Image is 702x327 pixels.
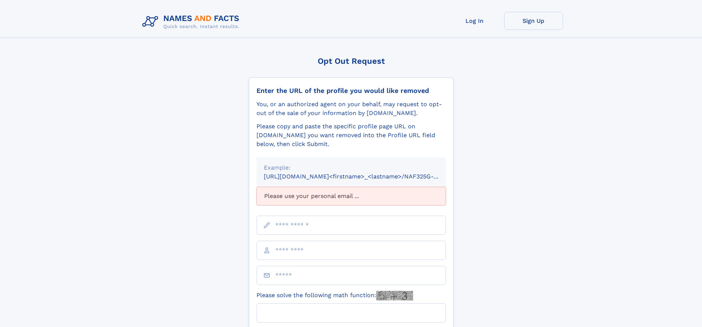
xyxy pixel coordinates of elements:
div: Opt Out Request [249,56,454,66]
div: Example: [264,163,439,172]
div: You, or an authorized agent on your behalf, may request to opt-out of the sale of your informatio... [256,100,446,118]
div: Please use your personal email ... [256,187,446,205]
a: Sign Up [504,12,563,30]
a: Log In [445,12,504,30]
div: Enter the URL of the profile you would like removed [256,87,446,95]
small: [URL][DOMAIN_NAME]<firstname>_<lastname>/NAF325G-xxxxxxxx [264,173,460,180]
div: Please copy and paste the specific profile page URL on [DOMAIN_NAME] you want removed into the Pr... [256,122,446,149]
label: Please solve the following math function: [256,291,413,300]
img: Logo Names and Facts [139,12,245,32]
